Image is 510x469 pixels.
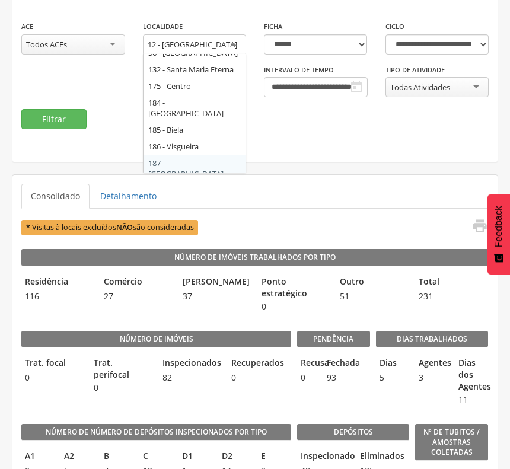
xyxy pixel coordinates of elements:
[336,276,409,289] legend: Outro
[21,331,291,347] legend: Número de imóveis
[21,291,94,302] span: 116
[100,276,173,289] legend: Comércio
[297,372,317,384] span: 0
[159,357,222,371] legend: Inspecionados
[415,424,488,461] legend: Nº de Tubitos / Amostras coletadas
[144,155,246,182] div: 187 - [GEOGRAPHIC_DATA]
[228,372,291,384] span: 0
[21,249,489,266] legend: Número de Imóveis Trabalhados por Tipo
[90,382,153,394] span: 0
[257,450,291,464] legend: E
[264,22,282,31] label: Ficha
[26,39,67,50] div: Todos ACEs
[144,122,246,138] div: 185 - Biela
[349,80,364,94] i: 
[21,109,87,129] button: Filtrar
[143,22,183,31] label: Localidade
[323,357,343,371] legend: Fechada
[148,39,237,50] div: 12 - [GEOGRAPHIC_DATA]
[390,82,450,92] div: Todas Atividades
[21,372,84,384] span: 0
[415,276,488,289] legend: Total
[464,218,488,237] a: 
[21,357,84,371] legend: Trat. focal
[323,372,343,384] span: 93
[21,22,33,31] label: ACE
[376,357,409,371] legend: Dias
[385,65,445,75] label: Tipo de Atividade
[218,450,251,464] legend: D2
[144,61,246,78] div: 132 - Santa Maria Eterna
[297,424,409,441] legend: Depósitos
[144,78,246,94] div: 175 - Centro
[336,291,409,302] span: 51
[179,276,252,289] legend: [PERSON_NAME]
[455,357,488,393] legend: Dias dos Agentes
[144,94,246,122] div: 184 - [GEOGRAPHIC_DATA]
[116,222,133,232] b: NÃO
[415,357,448,371] legend: Agentes
[385,22,404,31] label: Ciclo
[179,291,252,302] span: 37
[264,65,334,75] label: Intervalo de Tempo
[487,194,510,275] button: Feedback - Mostrar pesquisa
[455,394,488,406] span: 11
[21,450,55,464] legend: A1
[159,372,222,384] span: 82
[139,450,173,464] legend: C
[21,276,94,289] legend: Residência
[415,372,448,384] span: 3
[493,206,504,247] span: Feedback
[376,331,488,347] legend: Dias Trabalhados
[60,450,94,464] legend: A2
[21,424,291,441] legend: Número de Número de Depósitos Inspecionados por Tipo
[100,291,173,302] span: 27
[91,184,166,209] a: Detalhamento
[144,138,246,155] div: 186 - Visgueira
[21,184,90,209] a: Consolidado
[297,450,350,464] legend: Inspecionado
[356,450,410,464] legend: Eliminados
[228,357,291,371] legend: Recuperados
[297,357,317,371] legend: Recusa
[258,276,331,299] legend: Ponto estratégico
[100,450,133,464] legend: B
[179,450,212,464] legend: D1
[297,331,370,347] legend: Pendência
[471,218,488,234] i: 
[258,301,331,312] span: 0
[376,372,409,384] span: 5
[415,291,488,302] span: 231
[90,357,153,381] legend: Trat. perifocal
[21,220,198,235] span: * Visitas à locais excluídos são consideradas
